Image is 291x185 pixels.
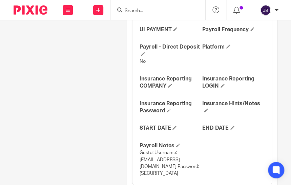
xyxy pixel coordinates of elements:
h4: Insurance Reporting LOGIN [202,75,265,90]
h4: UI PAYMENT [139,26,202,33]
h4: Insurance Hints/Notes [202,100,265,115]
h4: Payroll - Direct Deposit [139,43,202,58]
h4: Insurance Reporting COMPANY [139,75,202,90]
h4: Platform [202,43,265,51]
input: Search [124,8,185,14]
h4: START DATE [139,125,202,132]
span: No [139,59,145,64]
h4: END DATE [202,125,265,132]
h4: Insurance Reporting Password [139,100,202,115]
span: Gusto: Username: [EMAIL_ADDRESS][DOMAIN_NAME] Password: [SECURITY_DATA] [139,150,199,176]
h4: Payroll Notes [139,142,202,149]
h4: Payroll Frequency [202,26,265,33]
img: svg%3E [260,5,271,16]
img: Pixie [14,5,47,15]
